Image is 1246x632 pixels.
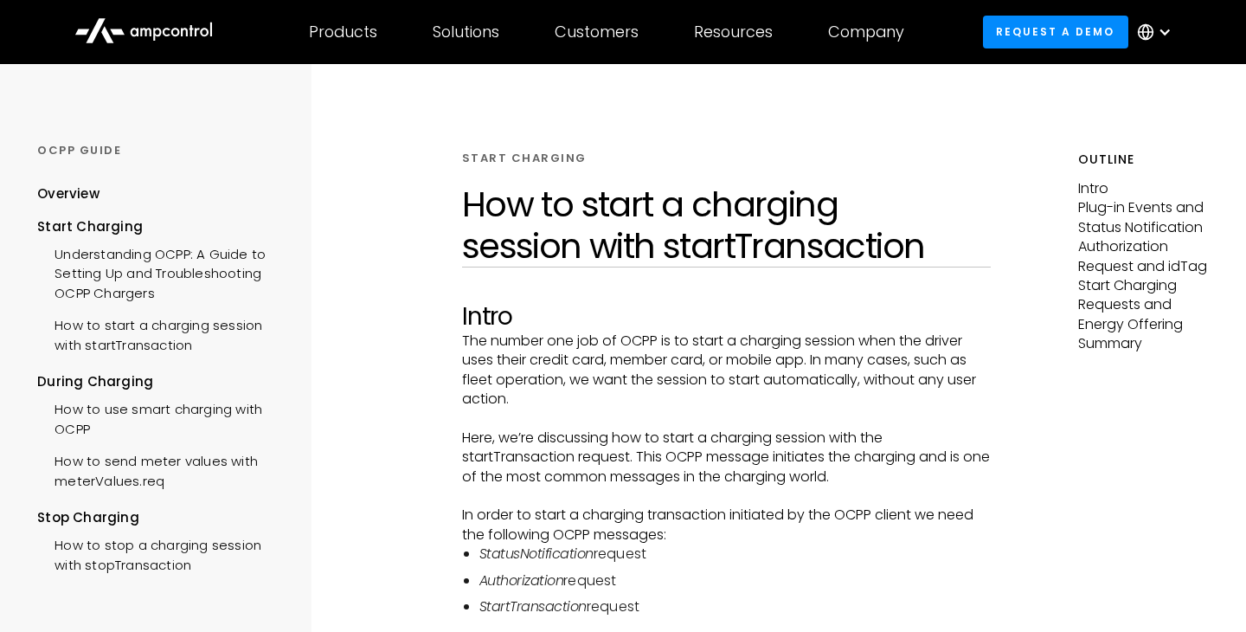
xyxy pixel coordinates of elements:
em: Authorization [479,571,564,590]
a: How to send meter values with meterValues.req [37,443,286,495]
div: Company [828,23,904,42]
li: request [479,571,991,590]
div: Customers [555,23,639,42]
a: Overview [37,184,100,216]
h1: How to start a charging session with startTransaction [462,184,991,267]
div: START CHARGING [462,151,587,166]
p: The number one job of OCPP is to start a charging session when the driver uses their credit card,... [462,332,991,410]
div: During Charging [37,372,286,391]
div: Start Charging [37,217,286,236]
div: Stop Charging [37,508,286,527]
em: StatusNotification [479,544,594,564]
div: Solutions [433,23,499,42]
p: Authorization Request and idTag [1078,237,1208,276]
div: Resources [694,23,773,42]
em: StartTransaction [479,597,587,616]
p: Intro [1078,179,1208,198]
div: Overview [37,184,100,203]
a: Understanding OCPP: A Guide to Setting Up and Troubleshooting OCPP Chargers [37,236,286,307]
h5: Outline [1078,151,1208,169]
a: How to stop a charging session with stopTransaction [37,527,286,579]
a: How to use smart charging with OCPP [37,391,286,443]
li: request [479,545,991,564]
div: Products [309,23,377,42]
p: Plug-in Events and Status Notification [1078,198,1208,237]
a: Request a demo [983,16,1128,48]
p: Start Charging Requests and Energy Offering [1078,276,1208,334]
a: How to start a charging session with startTransaction [37,307,286,359]
div: OCPP GUIDE [37,143,286,158]
p: ‍ [462,487,991,506]
h2: Intro [462,302,991,332]
p: Here, we’re discussing how to start a charging session with the startTransaction request. This OC... [462,429,991,487]
p: ‍ [462,409,991,428]
li: request [479,597,991,616]
p: Summary [1078,334,1208,353]
p: In order to start a charging transaction initiated by the OCPP client we need the following OCPP ... [462,506,991,545]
